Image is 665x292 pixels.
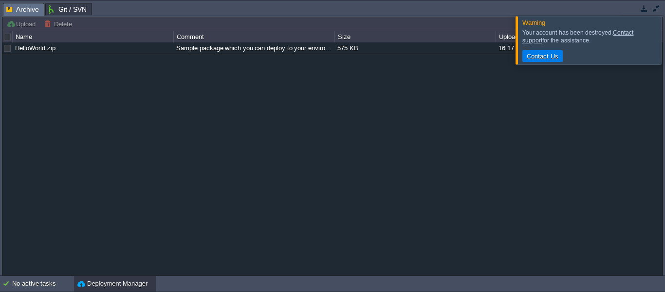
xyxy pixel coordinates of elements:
div: Comment [174,31,334,42]
button: Contact Us [524,52,561,60]
span: Archive [6,3,39,16]
button: Delete [44,19,75,28]
div: Name [13,31,173,42]
span: Git / SVN [49,3,87,15]
div: Size [335,31,496,42]
button: Deployment Manager [77,279,148,289]
a: HelloWorld.zip [15,44,55,52]
div: Your account has been destroyed. for the assistance. [522,29,659,44]
div: 575 KB [335,42,495,54]
div: Sample package which you can deploy to your environment. Feel free to delete and upload a package... [174,42,334,54]
div: No active tasks [12,276,73,292]
button: Upload [6,19,38,28]
span: Warning [522,19,545,26]
div: Upload Date [497,31,657,42]
div: 16:17 | [DATE] [496,42,656,54]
